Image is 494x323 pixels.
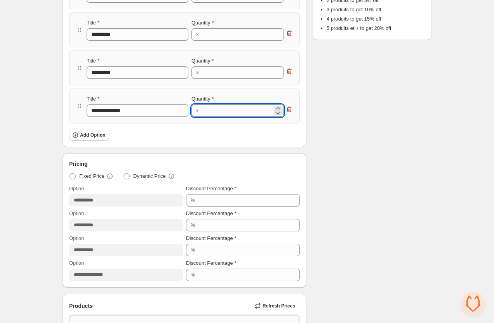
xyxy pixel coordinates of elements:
[186,234,237,242] label: Discount Percentage
[196,107,199,115] div: x
[191,19,214,27] label: Quantity
[196,69,199,76] div: x
[191,95,214,103] label: Quantity
[263,303,295,309] span: Refresh Prices
[87,19,99,27] label: Title
[186,259,237,267] label: Discount Percentage
[69,234,84,242] label: Option
[69,185,84,193] label: Option
[186,185,237,193] label: Discount Percentage
[327,6,425,14] li: 3 produits to get 10% off
[80,132,105,138] span: Add Option
[133,172,166,180] span: Dynamic Price
[196,31,199,38] div: x
[191,221,195,229] div: %
[186,210,237,217] label: Discount Percentage
[327,15,425,23] li: 4 produits to get 15% off
[69,130,110,141] button: Add Option
[461,292,485,315] div: Ouvrir le chat
[79,172,104,180] span: Fixed Price
[69,160,87,168] span: Pricing
[69,259,84,267] label: Option
[69,302,93,310] span: Products
[87,95,99,103] label: Title
[87,57,99,65] label: Title
[69,210,84,217] label: Option
[252,300,300,311] button: Refresh Prices
[327,24,425,32] li: 5 produits et + to get 20% off
[191,196,195,204] div: %
[191,246,195,254] div: %
[191,57,214,65] label: Quantity
[191,271,195,279] div: %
